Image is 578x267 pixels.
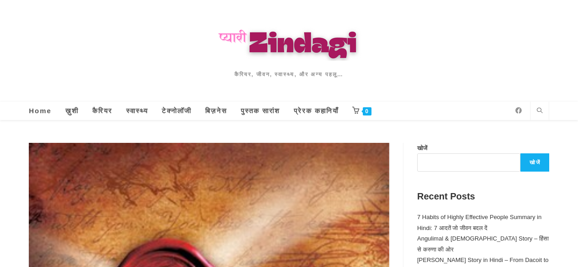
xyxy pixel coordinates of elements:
a: स्वास्थ्य [119,102,155,120]
h2: कैरियर, जीवन, स्वास्थ्य, और अन्य पहलू… [127,70,451,79]
a: ख़ुशी [58,102,85,120]
a: 0 [345,102,378,120]
span: बिज़नेस [205,107,227,115]
span: प्रेरक कहानियाँ [294,107,339,115]
span: टेक्नोलॉजी [162,107,191,115]
a: टेक्नोलॉजी [155,102,198,120]
a: Facebook (opens in a new tab) [512,107,525,114]
span: ख़ुशी [65,107,79,115]
a: Home [22,102,58,120]
a: Angulimal & [DEMOGRAPHIC_DATA] Story – हिंसा से करुणा की ओर [417,235,549,252]
img: Pyaari Zindagi [127,23,451,61]
button: खोजें [520,153,549,172]
span: Home [29,107,52,115]
label: खोजें [417,145,427,152]
a: Search website [533,106,546,116]
span: पुस्तक सारांश [241,107,280,115]
a: कैरियर [85,102,119,120]
a: बिज़नेस [198,102,234,120]
a: प्रेरक कहानियाँ [287,102,345,120]
span: कैरियर [92,107,112,115]
span: स्वास्थ्य [126,107,148,115]
a: पुस्तक सारांश [234,102,287,120]
h2: Recent Posts [417,190,549,203]
span: 0 [363,107,371,115]
a: 7 Habits of Highly Effective People Summary in Hindi: 7 आदतें जो जीवन बदल दें [417,214,541,231]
